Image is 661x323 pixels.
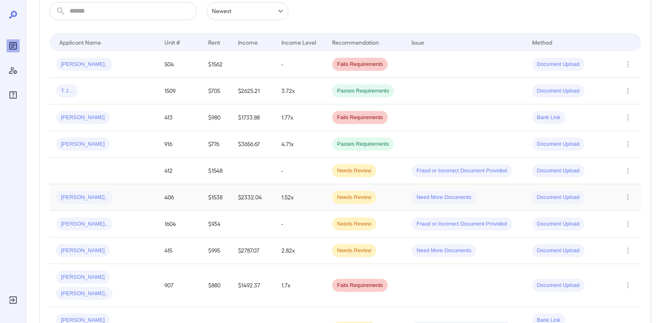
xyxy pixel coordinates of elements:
span: Fails Requirements [332,282,388,289]
span: Fails Requirements [332,114,388,122]
td: 907 [158,264,201,307]
td: $705 [202,78,232,104]
td: - [275,211,326,237]
span: Need More Documents [411,247,476,255]
span: [PERSON_NAME] [56,114,110,122]
td: $934 [202,211,232,237]
button: Row Actions [621,58,634,71]
td: $995 [202,237,232,264]
td: - [275,158,326,184]
td: 406 [158,184,201,211]
td: 3.72x [275,78,326,104]
td: 4.71x [275,131,326,158]
span: Passes Requirements [332,140,394,148]
button: Row Actions [621,111,634,124]
span: [PERSON_NAME].. [56,290,112,298]
td: 1.7x [275,264,326,307]
td: 504 [158,51,201,78]
span: Needs Review [332,194,376,201]
td: 2.82x [275,237,326,264]
span: [PERSON_NAME].. [56,194,112,201]
button: Row Actions [621,279,634,292]
span: Needs Review [332,247,376,255]
td: $2625.21 [232,78,275,104]
td: 415 [158,237,201,264]
button: Row Actions [621,84,634,97]
span: Fraud or Incorrect Document Provided [411,167,512,175]
div: Recommendation [332,37,379,47]
span: Needs Review [332,220,376,228]
td: $1562 [202,51,232,78]
button: Row Actions [621,164,634,177]
td: $880 [202,264,232,307]
span: Fails Requirements [332,61,388,68]
div: Log Out [7,294,20,307]
span: Document Upload [532,194,585,201]
td: 413 [158,104,201,131]
td: 916 [158,131,201,158]
td: $1548 [202,158,232,184]
span: [PERSON_NAME] [56,273,110,281]
div: Income [238,37,258,47]
div: Issue [411,37,425,47]
div: Unit # [164,37,180,47]
td: $980 [202,104,232,131]
span: Document Upload [532,167,585,175]
span: Document Upload [532,87,585,95]
span: Need More Documents [411,194,476,201]
span: [PERSON_NAME].. [56,220,112,228]
span: Bank Link [532,114,565,122]
td: 1.52x [275,184,326,211]
div: Income Level [281,37,316,47]
span: [PERSON_NAME] [56,247,110,255]
td: $1538 [202,184,232,211]
button: Row Actions [621,191,634,204]
div: Method [532,37,552,47]
span: Document Upload [532,61,585,68]
td: $1733.88 [232,104,275,131]
td: $776 [202,131,232,158]
td: $3656.67 [232,131,275,158]
span: Document Upload [532,247,585,255]
span: Fraud or Incorrect Document Provided [411,220,512,228]
span: Document Upload [532,220,585,228]
div: Rent [208,37,221,47]
span: Document Upload [532,140,585,148]
div: Reports [7,39,20,52]
span: [PERSON_NAME] [56,140,110,148]
div: FAQ [7,88,20,102]
td: 1509 [158,78,201,104]
div: Manage Users [7,64,20,77]
td: 1604 [158,211,201,237]
button: Row Actions [621,244,634,257]
span: Passes Requirements [332,87,394,95]
td: - [275,51,326,78]
td: 1.77x [275,104,326,131]
span: Needs Review [332,167,376,175]
span: T J... [56,87,78,95]
span: [PERSON_NAME].. [56,61,112,68]
button: Row Actions [621,138,634,151]
td: $1492.37 [232,264,275,307]
td: $2787.07 [232,237,275,264]
td: $2332.04 [232,184,275,211]
span: Document Upload [532,282,585,289]
div: Applicant Name [59,37,101,47]
td: 412 [158,158,201,184]
button: Row Actions [621,217,634,230]
div: Newest [207,2,288,20]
